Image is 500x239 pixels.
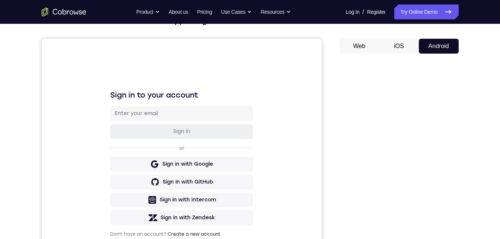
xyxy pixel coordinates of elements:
div: Sign in with Zendesk [119,175,173,183]
button: Resources [261,4,291,19]
a: Pricing [197,4,212,19]
a: Go to the home page [42,7,86,16]
div: Sign in with Intercom [118,157,174,165]
button: Sign in with Intercom [69,154,211,169]
p: or [136,106,144,112]
a: Log In [346,4,360,19]
a: Try Online Demo [394,4,458,19]
button: Product [136,4,160,19]
a: Create a new account [126,193,179,198]
a: Register [367,4,385,19]
div: Sign in with GitHub [121,140,171,147]
div: Sign in with Google [121,122,171,129]
button: Sign in with Zendesk [69,172,211,187]
input: Enter your email [73,71,207,79]
button: Sign in with Google [69,118,211,133]
h1: Sign in to your account [69,51,211,61]
button: iOS [379,39,419,54]
span: / [363,7,364,16]
button: Sign in [69,85,211,100]
button: Use Cases [221,4,252,19]
button: Sign in with GitHub [69,136,211,151]
a: About us [169,4,188,19]
button: Android [419,39,459,54]
button: Web [340,39,379,54]
p: Don't have an account? [69,192,211,198]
